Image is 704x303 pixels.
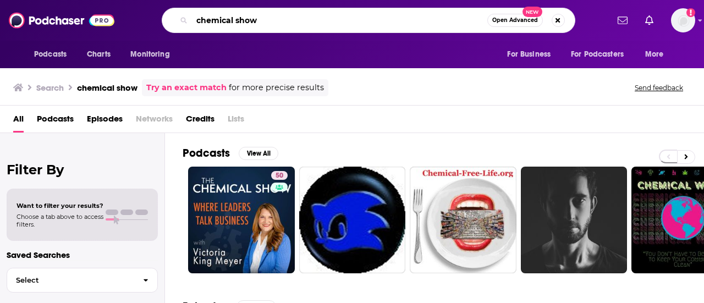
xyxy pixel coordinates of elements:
[499,44,564,65] button: open menu
[631,83,686,92] button: Send feedback
[37,110,74,133] a: Podcasts
[192,12,487,29] input: Search podcasts, credits, & more...
[564,44,640,65] button: open menu
[130,47,169,62] span: Monitoring
[26,44,81,65] button: open menu
[239,147,278,160] button: View All
[229,81,324,94] span: for more precise results
[507,47,551,62] span: For Business
[136,110,173,133] span: Networks
[16,202,103,210] span: Want to filter your results?
[87,47,111,62] span: Charts
[9,10,114,31] img: Podchaser - Follow, Share and Rate Podcasts
[183,146,230,160] h2: Podcasts
[645,47,664,62] span: More
[162,8,575,33] div: Search podcasts, credits, & more...
[77,82,137,93] h3: chemical show
[13,110,24,133] a: All
[571,47,624,62] span: For Podcasters
[613,11,632,30] a: Show notifications dropdown
[7,268,158,293] button: Select
[487,14,543,27] button: Open AdvancedNew
[80,44,117,65] a: Charts
[7,277,134,284] span: Select
[183,146,278,160] a: PodcastsView All
[7,250,158,260] p: Saved Searches
[16,213,103,228] span: Choose a tab above to access filters.
[641,11,658,30] a: Show notifications dropdown
[671,8,695,32] img: User Profile
[87,110,123,133] a: Episodes
[686,8,695,17] svg: Add a profile image
[271,171,288,180] a: 50
[522,7,542,17] span: New
[492,18,538,23] span: Open Advanced
[637,44,678,65] button: open menu
[36,82,64,93] h3: Search
[276,170,283,181] span: 50
[7,162,158,178] h2: Filter By
[228,110,244,133] span: Lists
[34,47,67,62] span: Podcasts
[123,44,184,65] button: open menu
[146,81,227,94] a: Try an exact match
[186,110,215,133] a: Credits
[671,8,695,32] span: Logged in as HavasFormulab2b
[188,167,295,273] a: 50
[671,8,695,32] button: Show profile menu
